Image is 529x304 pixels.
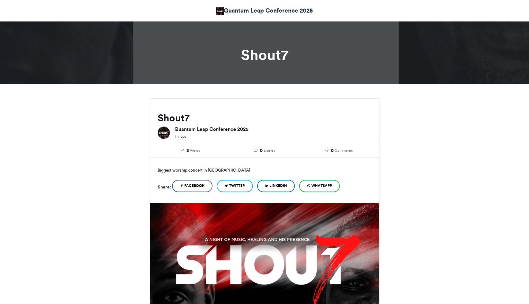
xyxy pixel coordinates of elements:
a: WhatsApp [299,180,340,192]
span: 0 [331,147,334,154]
h2: Shout7 [158,112,371,123]
a: 0 Comments [306,147,371,154]
a: 0 Entries [232,147,297,154]
img: Quantum Leap Conference 2025 [158,127,170,139]
a: Facebook [172,180,212,192]
a: LinkedIn [257,180,295,192]
p: Biggest worship concert in [GEOGRAPHIC_DATA] [158,165,371,175]
span: Twitter [229,183,245,188]
a: Quantum Leap Conference 2025 [216,6,313,15]
h1: Shout7 [95,47,434,62]
h5: Share: [158,183,171,191]
img: SHOUT 7 2025 [216,7,224,15]
span: WhatsApp [311,183,332,188]
h6: Quantum Leap Conference 2025 [174,127,371,131]
span: Facebook [184,183,204,188]
a: Twitter [217,180,253,192]
small: 1 hr ago [174,134,186,139]
span: Comments [335,148,353,153]
span: Entries [264,148,275,153]
span: 3 [186,147,189,154]
span: LinkedIn [269,183,287,188]
span: Views [190,148,200,153]
a: 3 Views [158,147,223,154]
span: 0 [260,147,263,154]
